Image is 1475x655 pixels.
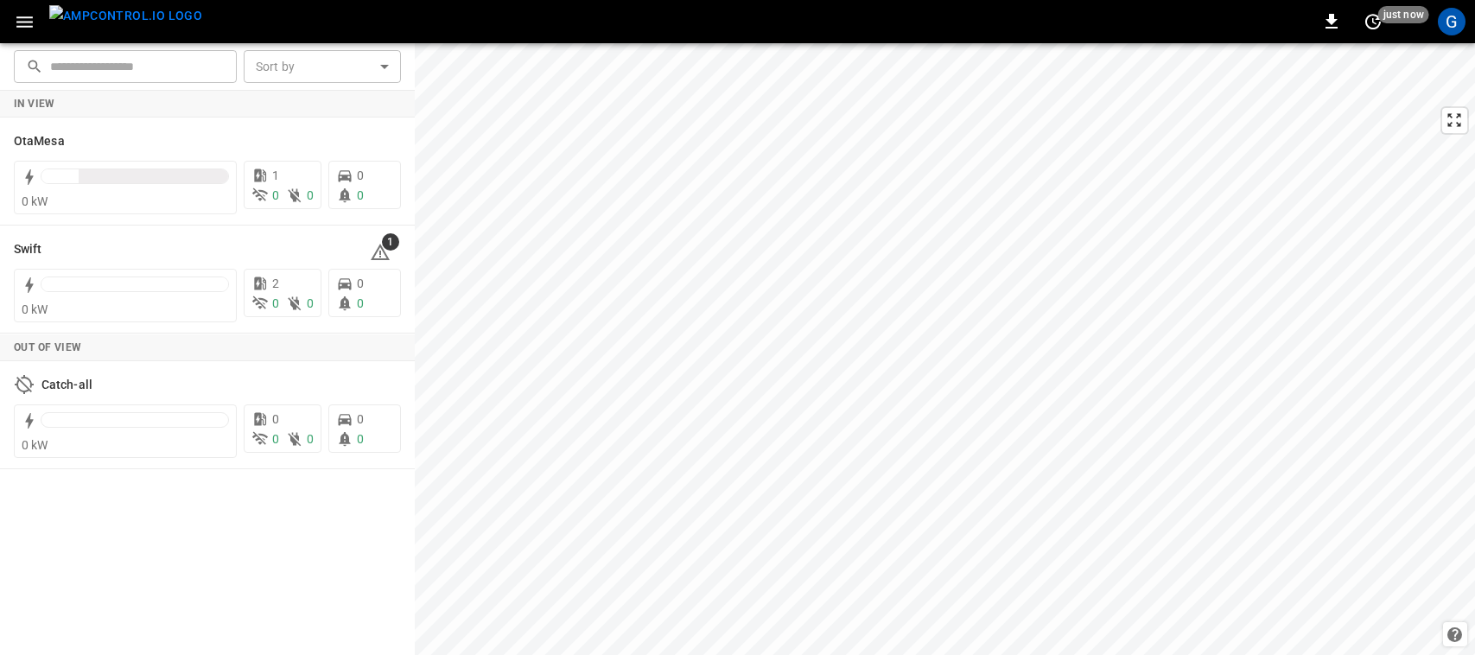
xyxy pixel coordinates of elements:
span: just now [1378,6,1429,23]
div: profile-icon [1438,8,1465,35]
span: 0 kW [22,302,48,316]
span: 0 kW [22,194,48,208]
span: 0 [272,432,279,446]
span: 0 [307,296,314,310]
span: 1 [272,169,279,182]
h6: OtaMesa [14,132,65,151]
strong: Out of View [14,341,81,353]
span: 0 [357,188,364,202]
h6: Swift [14,240,42,259]
span: 0 [357,169,364,182]
span: 0 [357,277,364,290]
img: ampcontrol.io logo [49,5,202,27]
span: 0 [307,432,314,446]
span: 0 [357,296,364,310]
span: 0 kW [22,438,48,452]
span: 2 [272,277,279,290]
span: 0 [272,188,279,202]
span: 0 [307,188,314,202]
span: 0 [272,296,279,310]
span: 1 [382,233,399,251]
button: set refresh interval [1359,8,1387,35]
span: 0 [357,412,364,426]
strong: In View [14,98,55,110]
span: 0 [272,412,279,426]
h6: Catch-all [41,376,92,395]
span: 0 [357,432,364,446]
